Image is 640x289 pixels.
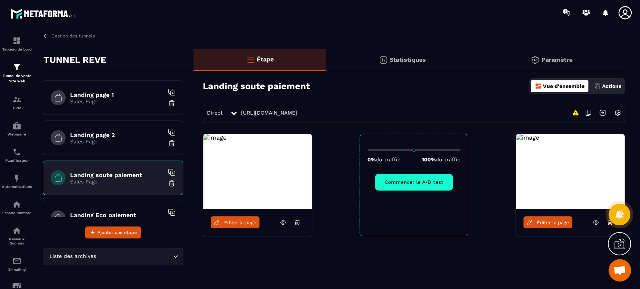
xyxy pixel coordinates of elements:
[2,106,32,110] p: CRM
[224,220,256,225] span: Éditer la page
[12,147,21,156] img: scheduler
[12,63,21,72] img: formation
[541,56,573,63] p: Paramètre
[2,211,32,215] p: Espace membre
[436,156,460,162] span: du traffic
[70,179,164,185] p: Sales Page
[2,168,32,194] a: automationsautomationsAutomatisations
[12,200,21,209] img: automations
[211,216,259,228] a: Éditer la page
[12,95,21,104] img: formation
[2,251,32,277] a: emailemailE-mailing
[390,56,426,63] p: Statistiques
[2,158,32,162] p: Planificateur
[43,248,183,265] div: Search for option
[12,36,21,45] img: formation
[70,98,164,104] p: Sales Page
[375,174,453,191] button: Commencer le A/B test
[2,57,32,89] a: formationformationTunnel de vente Site web
[594,83,601,89] img: actions.d6e523a2.png
[12,174,21,183] img: automations
[422,156,460,162] p: 100%
[2,142,32,168] a: schedulerschedulerPlanificateur
[48,252,97,261] span: Liste des archives
[203,134,226,141] img: image
[70,91,164,98] h6: Landing page 1
[43,33,95,39] a: Gestion des tunnels
[168,140,175,147] img: trash
[2,185,32,189] p: Automatisations
[85,226,141,238] button: Ajouter une étape
[537,220,569,225] span: Éditer la page
[2,132,32,136] p: Webinaire
[516,134,539,141] img: image
[595,106,610,120] img: arrow-next.bcc2205e.svg
[97,252,171,261] input: Search for option
[2,31,32,57] a: formationformationTableau de bord
[609,259,631,282] div: Ouvrir le chat
[70,171,164,179] h6: Landing soute paiement
[70,212,164,219] h6: Landing Eco paiement
[241,110,297,116] a: [URL][DOMAIN_NAME]
[376,156,400,162] span: du traffic
[379,55,388,64] img: stats.20deebd0.svg
[43,52,106,67] p: TUNNEL REVE
[531,55,540,64] img: setting-gr.5f69749f.svg
[602,83,621,89] p: Actions
[12,226,21,235] img: social-network
[97,229,137,236] span: Ajouter une étape
[2,237,32,245] p: Réseaux Sociaux
[43,33,49,39] img: arrow
[257,56,274,63] p: Étape
[168,100,175,107] img: trash
[2,194,32,220] a: automationsautomationsEspace membre
[367,156,400,162] p: 0%
[70,131,164,139] h6: Landing page 2
[2,73,32,84] p: Tunnel de vente Site web
[2,89,32,116] a: formationformationCRM
[203,81,310,91] h3: Landing soute paiement
[12,256,21,265] img: email
[610,106,625,120] img: setting-w.858f3a88.svg
[2,47,32,51] p: Tableau de bord
[523,216,572,228] a: Éditer la page
[2,116,32,142] a: automationsautomationsWebinaire
[70,139,164,144] p: Sales Page
[10,7,78,21] img: logo
[2,220,32,251] a: social-networksocial-networkRéseaux Sociaux
[207,110,223,116] span: Direct
[535,83,541,89] img: dashboard-orange.40269519.svg
[168,180,175,187] img: trash
[543,83,585,89] p: Vue d'ensemble
[246,55,255,64] img: bars-o.4a397970.svg
[12,121,21,130] img: automations
[2,267,32,271] p: E-mailing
